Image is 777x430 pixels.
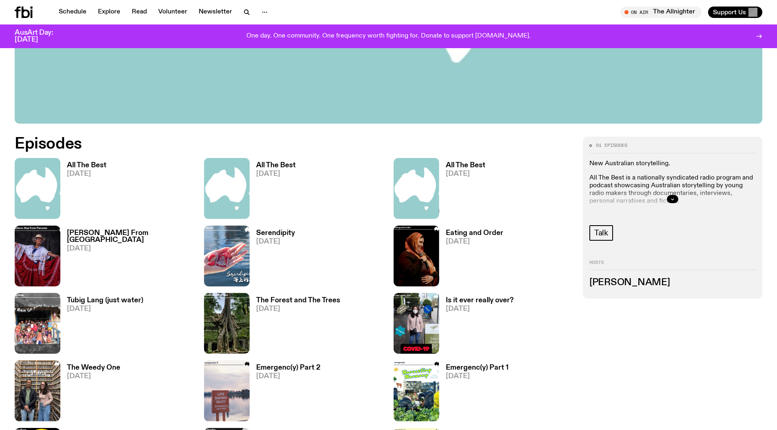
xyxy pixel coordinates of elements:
img: A lady walks down the Sidewalk of a main street with a mask surrounded by text saying “MS Diagnos... [394,293,439,354]
a: Volunteer [153,7,192,18]
h3: Emergenc(y) Part 2 [256,364,321,371]
span: [DATE] [67,245,194,252]
a: Schedule [54,7,91,18]
a: Read [127,7,152,18]
span: Support Us [713,9,746,16]
span: [DATE] [446,373,509,380]
h3: All The Best [67,162,106,169]
img: A lady wearing a flat hat and white top spreads her red dress with white lines on it outwards lik... [15,226,60,286]
h3: Eating and Order [446,230,503,237]
h2: Episodes [15,137,510,151]
h3: Emergenc(y) Part 1 [446,364,509,371]
a: Newsletter [194,7,237,18]
img: A calm lake on a cloudy afternoon with a life saving buggy cabinet [204,360,250,421]
span: [DATE] [446,306,514,313]
h3: [PERSON_NAME] From [GEOGRAPHIC_DATA] [67,230,194,244]
span: [DATE] [446,238,503,245]
h3: The Forest and The Trees [256,297,340,304]
h2: Hosts [589,260,756,270]
button: Support Us [708,7,762,18]
a: Emergenc(y) Part 1[DATE] [439,364,509,421]
h3: Serendipity [256,230,295,237]
h3: Tubig Lang (just water) [67,297,143,304]
span: [DATE] [67,171,106,177]
span: [DATE] [256,373,321,380]
a: Tubig Lang (just water)[DATE] [60,297,143,354]
h3: All The Best [256,162,296,169]
a: All The Best[DATE] [60,162,106,219]
span: [DATE] [256,171,296,177]
a: Is it ever really over?[DATE] [439,297,514,354]
img: A smiling middle eastern lady wearing a Keffiyeh holds her belly [394,226,439,286]
img: A lady holds onto a red Mazu, the Taoist ocean goddess as she stands in front of a calm waterbody. [204,226,250,286]
span: [DATE] [67,373,120,380]
a: Emergenc(y) Part 2[DATE] [250,364,321,421]
a: Eating and Order[DATE] [439,230,503,286]
a: Explore [93,7,125,18]
a: The Forest and The Trees[DATE] [250,297,340,354]
span: [DATE] [256,306,340,313]
h3: [PERSON_NAME] [589,278,756,287]
p: New Australian storytelling. [589,160,756,168]
img: A group photo of kids singing “Rain Rain Go away,” standing on the steps of a hut superimposed on... [15,293,60,354]
span: 91 episodes [596,143,627,148]
h3: Is it ever really over? [446,297,514,304]
a: All The Best[DATE] [439,162,485,219]
h3: The Weedy One [67,364,120,371]
img: Titled "Harvesting Harmony," people wonder within a vegetable garden with a superimposed building... [394,360,439,421]
img: A large CD collection with presenter Kwame Slusher and All The Best contributor Catarina Fraga Matos [15,360,60,421]
span: [DATE] [446,171,485,177]
a: Talk [589,225,613,241]
span: Talk [594,228,608,237]
span: [DATE] [256,238,295,245]
p: One day. One community. One frequency worth fighting for. Donate to support [DOMAIN_NAME]. [246,33,531,40]
button: On AirThe Allnighter [620,7,702,18]
h3: AusArt Day: [DATE] [15,29,67,43]
h3: All The Best [446,162,485,169]
a: The Weedy One[DATE] [60,364,120,421]
p: All The Best is a nationally syndicated radio program and podcast showcasing Australian storytell... [589,174,756,206]
a: Serendipity[DATE] [250,230,295,286]
a: All The Best[DATE] [250,162,296,219]
span: [DATE] [67,306,143,313]
a: [PERSON_NAME] From [GEOGRAPHIC_DATA][DATE] [60,230,194,286]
